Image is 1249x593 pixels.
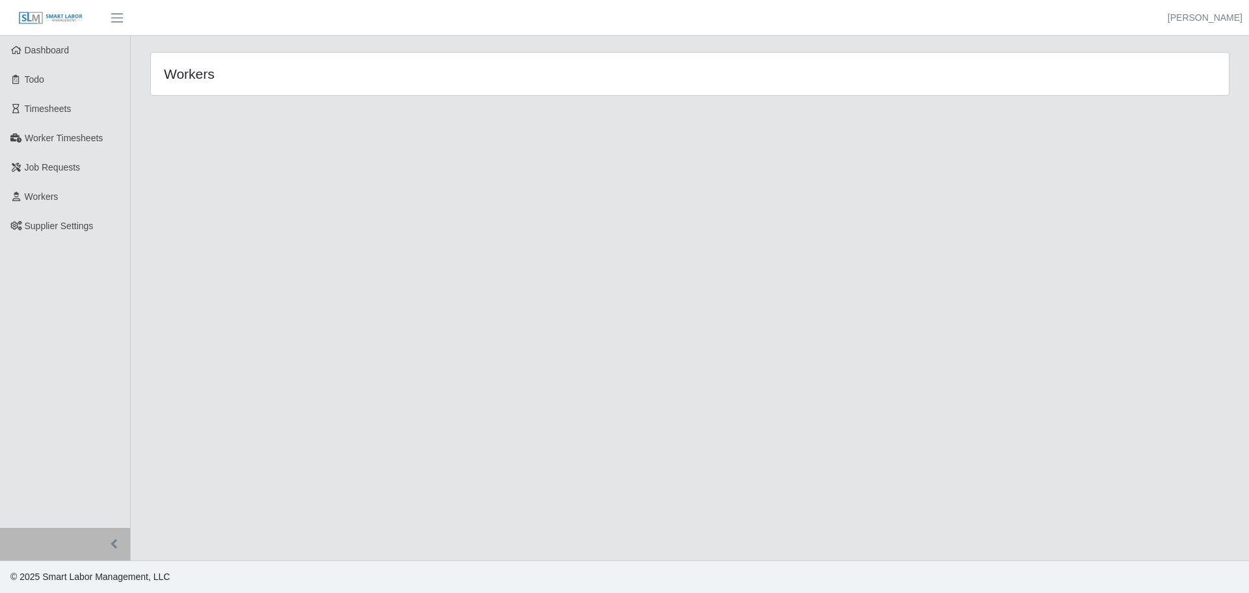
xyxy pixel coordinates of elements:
[25,133,103,143] span: Worker Timesheets
[1168,11,1242,25] a: [PERSON_NAME]
[25,74,44,85] span: Todo
[25,103,72,114] span: Timesheets
[18,11,83,25] img: SLM Logo
[25,162,81,172] span: Job Requests
[25,221,94,231] span: Supplier Settings
[25,45,70,55] span: Dashboard
[164,66,591,82] h4: Workers
[10,572,170,582] span: © 2025 Smart Labor Management, LLC
[25,191,59,202] span: Workers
